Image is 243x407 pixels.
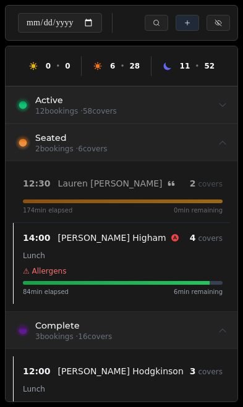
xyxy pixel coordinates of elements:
button: Show cancelled bookings (C key) [207,15,230,31]
svg: Allergens: Nuts [171,234,179,241]
span: • [120,61,124,71]
span: 6 [110,62,115,70]
p: Lauren [PERSON_NAME] [58,177,163,190]
span: Lunch [23,385,45,393]
span: • [195,61,199,71]
h3: Seated [35,132,108,144]
p: 3 bookings · 16 covers [35,332,112,342]
span: ⚠ Allergens [23,266,66,276]
button: Create new booking [176,15,199,31]
span: 4 [190,233,196,243]
span: covers [198,180,223,188]
span: 12:30 [23,177,51,190]
h3: Complete [35,319,112,332]
span: 0 [65,62,70,70]
span: 2 [190,178,196,188]
span: Lunch [23,251,45,260]
span: 52 [204,62,215,70]
span: covers [198,367,223,376]
span: • [56,61,60,71]
h3: Active [35,94,117,106]
span: 28 [129,62,140,70]
span: 174 min elapsed [23,206,72,215]
svg: Customer message [168,180,175,187]
span: 84 min elapsed [23,287,69,296]
p: [PERSON_NAME] Higham [58,232,166,244]
span: 0 [46,62,51,70]
span: 12:00 [23,365,51,377]
p: 2 bookings · 6 covers [35,144,108,154]
span: covers [198,234,223,243]
p: [PERSON_NAME] Hodgkinson [58,365,184,377]
span: 3 [190,366,196,376]
button: Search bookings (Cmd/Ctrl + K) [145,15,168,31]
span: 14:00 [23,232,51,244]
p: 12 bookings · 58 covers [35,106,117,116]
span: 6 min remaining [174,287,223,296]
span: 0 min remaining [174,206,223,215]
span: 11 [180,62,190,70]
